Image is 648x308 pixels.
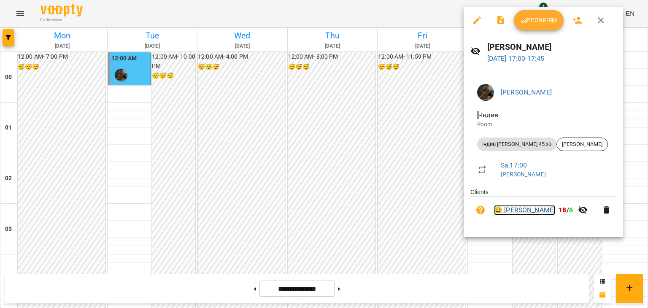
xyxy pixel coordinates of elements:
[470,188,616,227] ul: Clients
[494,205,555,215] a: 😀 [PERSON_NAME]
[501,88,552,96] a: [PERSON_NAME]
[477,140,556,148] span: індив [PERSON_NAME] 45 хв
[559,206,573,214] b: /
[501,161,527,169] a: Sa , 17:00
[487,41,617,54] h6: [PERSON_NAME]
[487,54,545,62] a: [DATE] 17:00-17:45
[501,171,546,178] a: [PERSON_NAME]
[521,15,557,25] span: Confirm
[569,206,573,214] span: 6
[477,120,610,129] p: Room
[477,84,494,101] img: 38836d50468c905d322a6b1b27ef4d16.jpg
[557,140,607,148] span: [PERSON_NAME]
[477,111,500,119] span: - Індив
[559,206,566,214] span: 18
[514,10,564,30] button: Confirm
[556,138,608,151] div: [PERSON_NAME]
